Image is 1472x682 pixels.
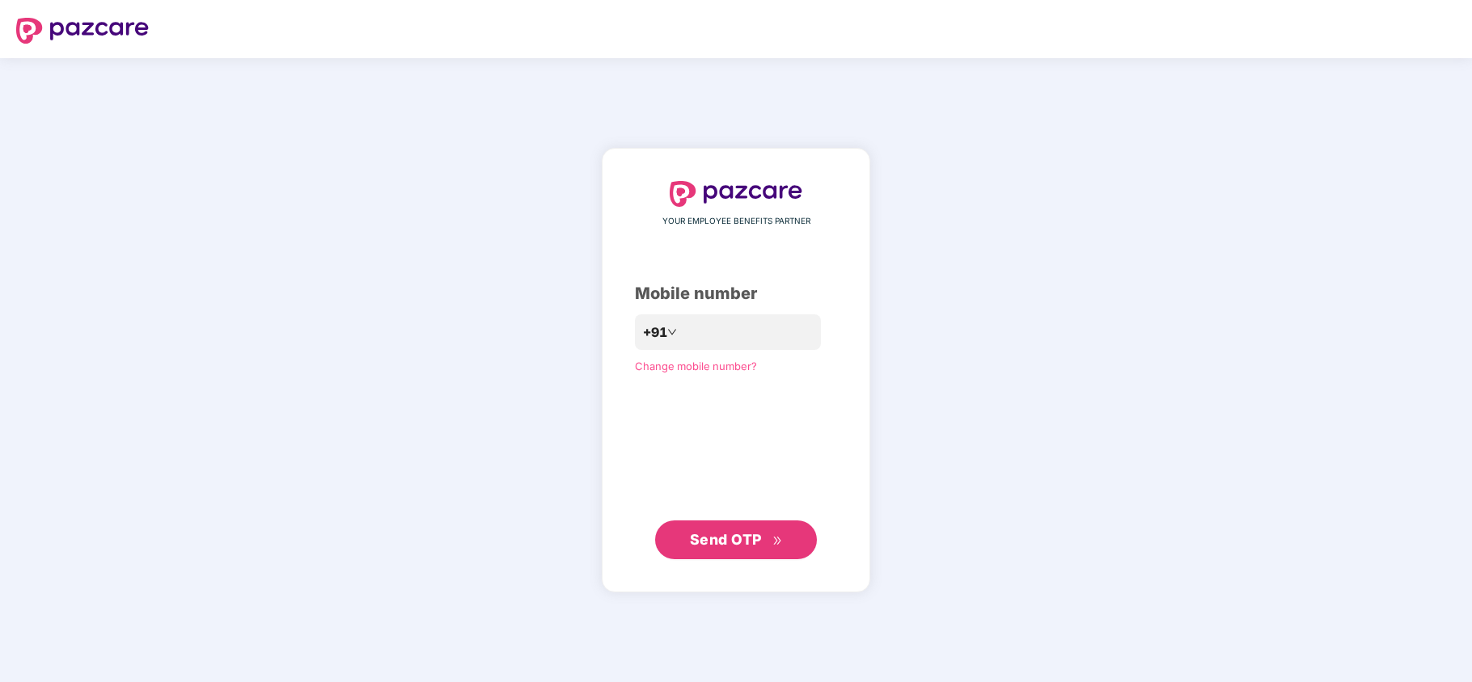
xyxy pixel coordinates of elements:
[643,322,667,343] span: +91
[690,531,762,548] span: Send OTP
[670,181,802,207] img: logo
[635,360,757,373] a: Change mobile number?
[655,520,817,559] button: Send OTPdouble-right
[635,281,837,306] div: Mobile number
[662,215,810,228] span: YOUR EMPLOYEE BENEFITS PARTNER
[16,18,149,44] img: logo
[772,536,783,546] span: double-right
[667,327,677,337] span: down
